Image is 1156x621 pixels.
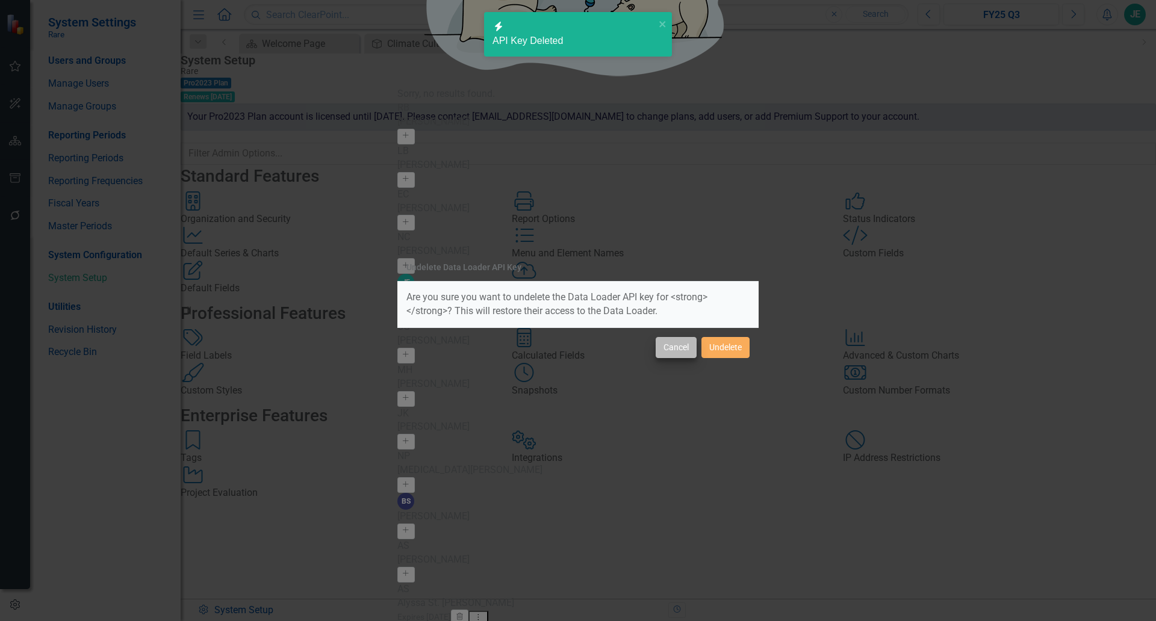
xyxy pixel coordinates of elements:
[406,263,521,272] div: Undelete Data Loader API Key
[701,337,750,358] button: Undelete
[656,337,697,358] button: Cancel
[493,34,655,48] div: API Key Deleted
[659,17,667,31] button: close
[397,282,759,327] div: Are you sure you want to undelete the Data Loader API key for <strong></strong>? This will restor...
